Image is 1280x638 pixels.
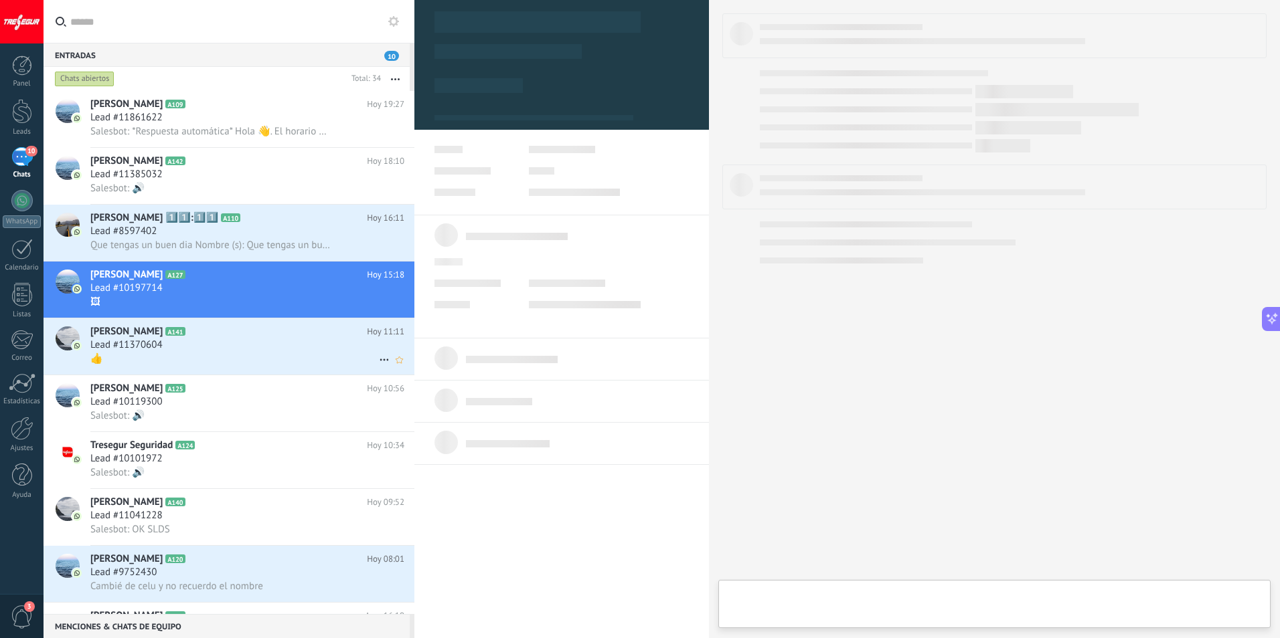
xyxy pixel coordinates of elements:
img: icon [72,284,82,294]
span: Cambié de celu y no recuerdo el nombre [90,580,263,593]
span: 👍 [90,352,103,365]
span: Hoy 08:01 [367,552,404,566]
div: Total: 34 [346,72,381,86]
span: A124 [175,441,195,449]
img: icon [72,455,82,464]
div: Chats abiertos [55,71,114,87]
span: A127 [165,270,185,279]
span: Tresegur Seguridad [90,439,173,452]
div: Estadísticas [3,397,42,406]
span: Salesbot: 🔊 [90,182,145,195]
img: icon [72,568,82,578]
span: Lead #10101972 [90,452,163,465]
span: 🖼 [90,296,100,308]
span: A109 [165,100,185,108]
div: Calendario [3,263,42,272]
span: A140 [165,498,185,506]
a: avatariconTresegur SeguridadA124Hoy 10:34Lead #10101972Salesbot: 🔊 [44,432,414,488]
a: avataricon[PERSON_NAME]A140Hoy 09:52Lead #11041228Salesbot: OK SLDS [44,489,414,545]
span: Que tengas un buen dia Nombre (s): Que tengas un buen dia Teléfono (Móvil): [PHONE_NUMBER] Empres... [90,239,331,251]
img: icon [72,114,82,123]
span: Lead #8597402 [90,225,157,238]
span: [PERSON_NAME] [90,496,163,509]
span: Salesbot: OK SLDS [90,523,170,536]
img: icon [72,227,82,237]
span: Lead #11385032 [90,168,163,181]
span: Hoy 10:34 [367,439,404,452]
a: avataricon[PERSON_NAME]A120Hoy 08:01Lead #9752430Cambié de celu y no recuerdo el nombre [44,546,414,602]
div: Entradas [44,43,410,67]
div: Panel [3,80,42,88]
div: Leads [3,128,42,136]
img: icon [72,341,82,350]
a: avataricon[PERSON_NAME] 1️⃣1️⃣:1️⃣1️⃣A110Hoy 16:11Lead #8597402Que tengas un buen dia Nombre (s):... [44,205,414,261]
span: Lead #10119300 [90,395,163,409]
span: 10 [25,146,37,156]
span: A125 [165,384,185,393]
img: icon [72,171,82,180]
div: Menciones & Chats de equipo [44,614,410,638]
span: 10 [384,51,399,61]
span: Salesbot: *Respuesta automática* Hola 👋. El horario de atención comercial es Lun a Vie de 9:00 a ... [90,125,331,138]
span: Hoy 19:27 [367,98,404,111]
span: [PERSON_NAME] [90,268,163,282]
div: Ajustes [3,444,42,453]
div: Chats [3,171,42,179]
div: Correo [3,354,42,362]
span: A115 [165,611,185,620]
span: [PERSON_NAME] [90,325,163,338]
div: Listas [3,310,42,319]
span: Lead #9752430 [90,566,157,579]
a: avataricon[PERSON_NAME]A141Hoy 11:11Lead #11370604👍 [44,318,414,375]
span: Lead #11861622 [90,111,163,124]
span: Lead #11370604 [90,338,163,352]
span: Hoy 09:52 [367,496,404,509]
span: [PERSON_NAME] [90,552,163,566]
img: icon [72,398,82,407]
span: Hoy 16:11 [367,211,404,225]
span: Ayer 16:19 [365,609,404,623]
span: [PERSON_NAME] [90,98,163,111]
span: Salesbot: 🔊 [90,466,145,479]
img: icon [72,512,82,521]
a: avataricon[PERSON_NAME]A142Hoy 18:10Lead #11385032Salesbot: 🔊 [44,148,414,204]
div: Ayuda [3,491,42,500]
span: [PERSON_NAME] [90,609,163,623]
span: Hoy 10:56 [367,382,404,395]
span: Hoy 18:10 [367,154,404,168]
span: Hoy 11:11 [367,325,404,338]
span: A142 [165,156,185,165]
span: [PERSON_NAME] 1️⃣1️⃣:1️⃣1️⃣ [90,211,218,225]
span: A141 [165,327,185,336]
a: avataricon[PERSON_NAME]A125Hoy 10:56Lead #10119300Salesbot: 🔊 [44,375,414,431]
a: avataricon[PERSON_NAME]A127Hoy 15:18Lead #10197714🖼 [44,261,414,318]
span: A120 [165,554,185,563]
a: avataricon[PERSON_NAME]A109Hoy 19:27Lead #11861622Salesbot: *Respuesta automática* Hola 👋. El hor... [44,91,414,147]
span: Hoy 15:18 [367,268,404,282]
span: Lead #10197714 [90,282,163,295]
span: [PERSON_NAME] [90,154,163,168]
div: WhatsApp [3,215,41,228]
span: A110 [221,213,240,222]
span: Lead #11041228 [90,509,163,522]
span: [PERSON_NAME] [90,382,163,395]
span: 3 [24,601,35,612]
span: Salesbot: 🔊 [90,409,145,422]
